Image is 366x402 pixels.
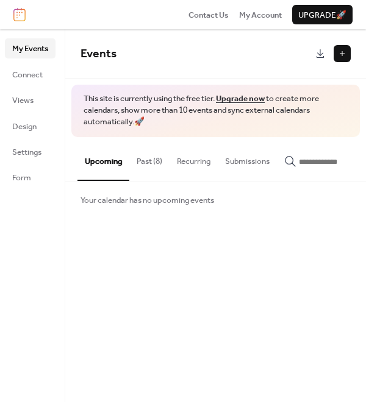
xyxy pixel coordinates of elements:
[5,90,56,110] a: Views
[12,69,43,81] span: Connect
[13,8,26,21] img: logo
[12,43,48,55] span: My Events
[5,167,56,187] a: Form
[292,5,353,24] button: Upgrade🚀
[170,137,218,180] button: Recurring
[77,137,129,181] button: Upcoming
[84,93,348,128] span: This site is currently using the free tier. to create more calendars, show more than 10 events an...
[188,9,229,21] a: Contact Us
[129,137,170,180] button: Past (8)
[298,9,346,21] span: Upgrade 🚀
[12,121,37,133] span: Design
[81,43,117,65] span: Events
[12,94,34,107] span: Views
[216,91,265,107] a: Upgrade now
[81,194,214,206] span: Your calendar has no upcoming events
[5,38,56,58] a: My Events
[5,116,56,136] a: Design
[239,9,282,21] a: My Account
[218,137,277,180] button: Submissions
[5,65,56,84] a: Connect
[12,146,41,158] span: Settings
[12,172,31,184] span: Form
[5,142,56,161] a: Settings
